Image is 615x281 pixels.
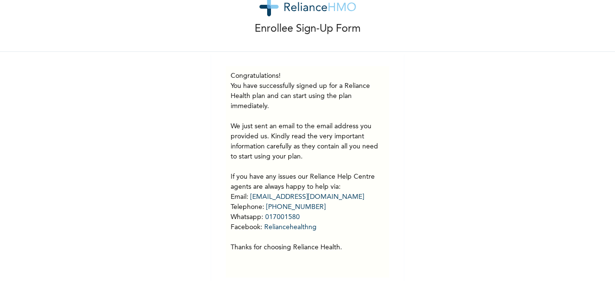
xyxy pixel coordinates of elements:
[231,81,384,253] p: You have successfully signed up for a Reliance Health plan and can start using the plan immediate...
[255,21,361,37] p: Enrollee Sign-Up Form
[264,224,317,231] a: Reliancehealthng
[231,71,384,81] h3: Congratulations!
[250,194,364,200] a: [EMAIL_ADDRESS][DOMAIN_NAME]
[265,214,300,220] a: 017001580
[266,204,326,210] a: [PHONE_NUMBER]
